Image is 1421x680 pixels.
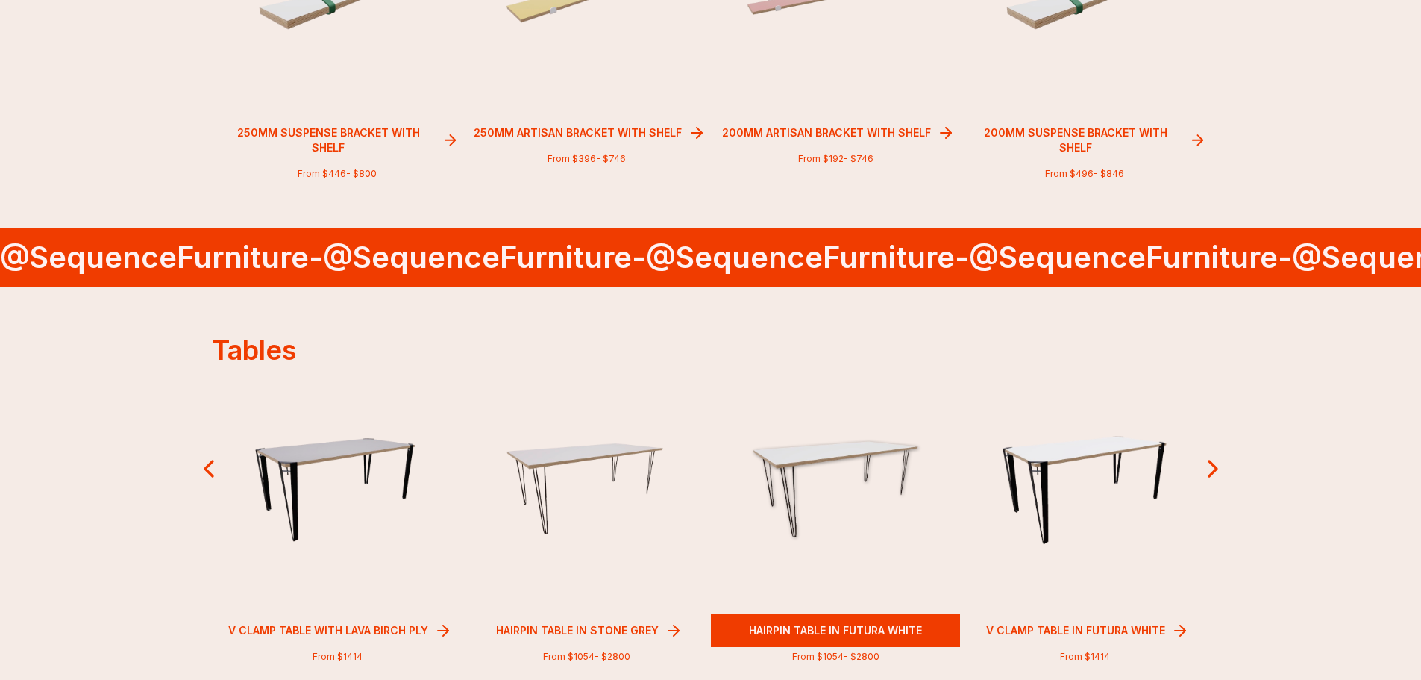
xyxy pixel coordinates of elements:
span: - $ 800 [346,168,377,179]
p: From $ 1054 [711,650,960,662]
h3: Hairpin Table in Stone Grey [490,617,665,644]
h3: V Clamp Table with Lava birch ply [222,617,434,644]
h3: 200mm Suspense Bracket with Shelf [963,119,1189,161]
p: From $ 496 [960,168,1209,180]
p: - [323,228,646,287]
p: From $ 192 [711,153,960,165]
p: From $ 396 [462,153,711,165]
span: - $ 746 [595,153,625,164]
p: - [969,228,1292,287]
img: prd [248,432,426,546]
span: - $ 846 [1094,168,1124,179]
h3: V Clamp Table in Futura White [980,617,1171,644]
h3: 250mm Artisan Bracket with Shelf [467,119,687,146]
img: prd [747,437,924,542]
a: prdV Clamp Table with Lava birch plyFrom $1414 [213,365,462,663]
img: prd [996,431,1173,548]
a: prdHairpin Table in Stone GreyFrom $1054- $2800 [462,365,711,663]
h2: Tables [213,335,1209,365]
h3: 200mm Artisan Bracket with Shelf [716,119,937,146]
h3: 250mm Suspense Bracket with Shelf [216,119,442,161]
a: @SequenceFurniture [323,239,632,275]
p: From $ 1054 [462,650,711,662]
span: - $ 2800 [843,650,879,661]
p: From $ 1414 [213,650,462,662]
span: - $ 2800 [594,650,630,661]
h3: Hairpin Table in Futura White [743,617,928,644]
a: prdHairpin Table in Futura WhiteFrom $1054- $2800 [711,365,960,663]
p: From $ 1414 [960,650,1209,662]
p: From $ 446 [213,168,462,180]
img: prd [498,436,675,542]
p: - [646,228,969,287]
span: - $ 746 [843,153,873,164]
a: @SequenceFurniture [969,239,1278,275]
a: @SequenceFurniture [646,239,955,275]
a: prdV Clamp Table in Futura WhiteFrom $1414 [960,365,1209,663]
